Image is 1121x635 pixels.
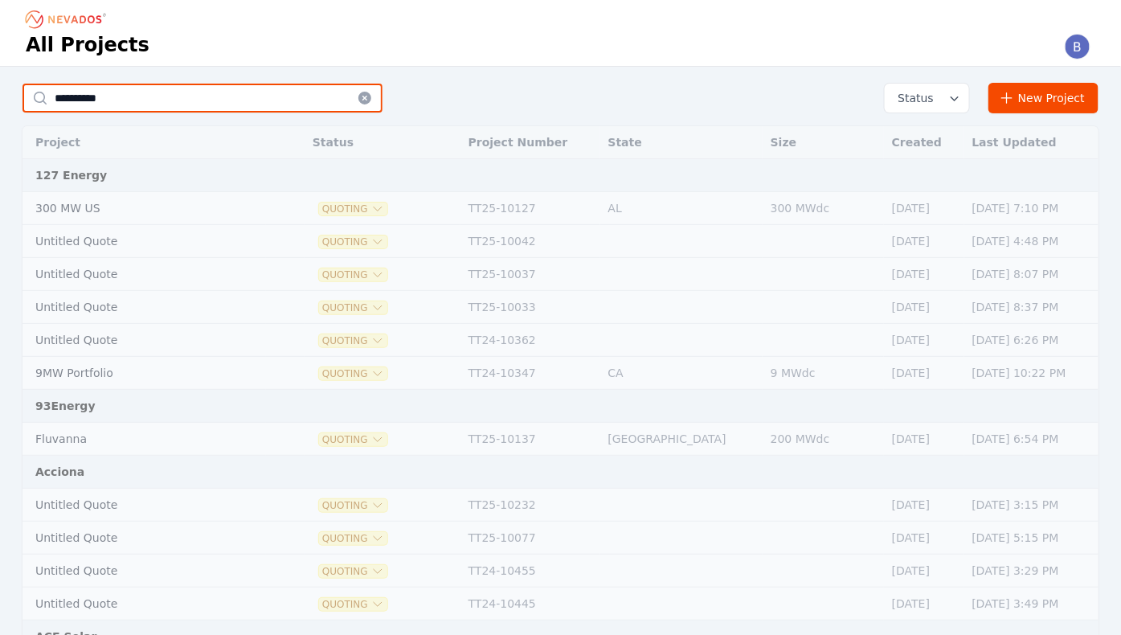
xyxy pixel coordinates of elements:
button: Quoting [319,598,387,611]
td: [DATE] 3:15 PM [964,489,1098,522]
tr: 9MW PortfolioQuotingTT24-10347CA9 MWdc[DATE][DATE] 10:22 PM [23,357,1098,390]
td: [DATE] [884,192,964,225]
td: CA [600,357,763,390]
button: Quoting [319,334,387,347]
button: Status [885,84,969,113]
td: [DATE] [884,258,964,291]
td: Untitled Quote [23,225,266,258]
tr: Untitled QuoteQuotingTT25-10037[DATE][DATE] 8:07 PM [23,258,1098,291]
td: TT25-10033 [460,291,600,324]
th: Project [23,126,266,159]
tr: Untitled QuoteQuotingTT24-10455[DATE][DATE] 3:29 PM [23,555,1098,588]
button: Quoting [319,301,387,314]
td: TT24-10445 [460,588,600,621]
td: [DATE] [884,588,964,621]
td: [DATE] [884,555,964,588]
td: [DATE] 8:07 PM [964,258,1098,291]
th: Status [305,126,460,159]
td: 300 MW US [23,192,266,225]
td: Untitled Quote [23,555,266,588]
span: Status [891,90,934,106]
td: [DATE] [884,423,964,456]
tr: Untitled QuoteQuotingTT24-10445[DATE][DATE] 3:49 PM [23,588,1098,621]
td: [GEOGRAPHIC_DATA] [600,423,763,456]
td: [DATE] 7:10 PM [964,192,1098,225]
td: TT25-10232 [460,489,600,522]
th: Last Updated [964,126,1098,159]
th: Size [763,126,884,159]
button: Quoting [319,367,387,380]
td: [DATE] 6:26 PM [964,324,1098,357]
nav: Breadcrumb [26,6,111,32]
td: Fluvanna [23,423,266,456]
button: Quoting [319,268,387,281]
td: TT24-10362 [460,324,600,357]
td: TT25-10037 [460,258,600,291]
th: State [600,126,763,159]
td: TT24-10347 [460,357,600,390]
td: 93Energy [23,390,1098,423]
tr: Untitled QuoteQuotingTT25-10077[DATE][DATE] 5:15 PM [23,522,1098,555]
td: Untitled Quote [23,258,266,291]
td: [DATE] [884,225,964,258]
td: [DATE] 5:15 PM [964,522,1098,555]
button: Quoting [319,499,387,512]
tr: Untitled QuoteQuotingTT25-10232[DATE][DATE] 3:15 PM [23,489,1098,522]
tr: FluvannaQuotingTT25-10137[GEOGRAPHIC_DATA]200 MWdc[DATE][DATE] 6:54 PM [23,423,1098,456]
td: 9 MWdc [763,357,884,390]
td: [DATE] [884,291,964,324]
td: 127 Energy [23,159,1098,192]
td: 200 MWdc [763,423,884,456]
td: Untitled Quote [23,489,266,522]
img: Brittanie Jackson [1065,34,1090,59]
td: [DATE] 8:37 PM [964,291,1098,324]
td: Untitled Quote [23,522,266,555]
td: TT24-10455 [460,555,600,588]
td: Untitled Quote [23,588,266,621]
td: TT25-10127 [460,192,600,225]
td: 9MW Portfolio [23,357,266,390]
td: Untitled Quote [23,291,266,324]
td: Untitled Quote [23,324,266,357]
button: Quoting [319,236,387,248]
td: [DATE] 10:22 PM [964,357,1098,390]
button: Quoting [319,565,387,578]
td: TT25-10077 [460,522,600,555]
td: 300 MWdc [763,192,884,225]
td: AL [600,192,763,225]
td: [DATE] [884,324,964,357]
td: TT25-10042 [460,225,600,258]
h1: All Projects [26,32,149,58]
td: [DATE] [884,357,964,390]
td: [DATE] 6:54 PM [964,423,1098,456]
button: Quoting [319,532,387,545]
tr: 300 MW USQuotingTT25-10127AL300 MWdc[DATE][DATE] 7:10 PM [23,192,1098,225]
td: [DATE] 3:29 PM [964,555,1098,588]
a: New Project [988,83,1098,113]
button: Quoting [319,203,387,215]
tr: Untitled QuoteQuotingTT25-10042[DATE][DATE] 4:48 PM [23,225,1098,258]
td: [DATE] 4:48 PM [964,225,1098,258]
button: Quoting [319,433,387,446]
tr: Untitled QuoteQuotingTT24-10362[DATE][DATE] 6:26 PM [23,324,1098,357]
td: [DATE] [884,489,964,522]
td: [DATE] [884,522,964,555]
tr: Untitled QuoteQuotingTT25-10033[DATE][DATE] 8:37 PM [23,291,1098,324]
th: Created [884,126,964,159]
td: TT25-10137 [460,423,600,456]
td: Acciona [23,456,1098,489]
td: [DATE] 3:49 PM [964,588,1098,621]
th: Project Number [460,126,600,159]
